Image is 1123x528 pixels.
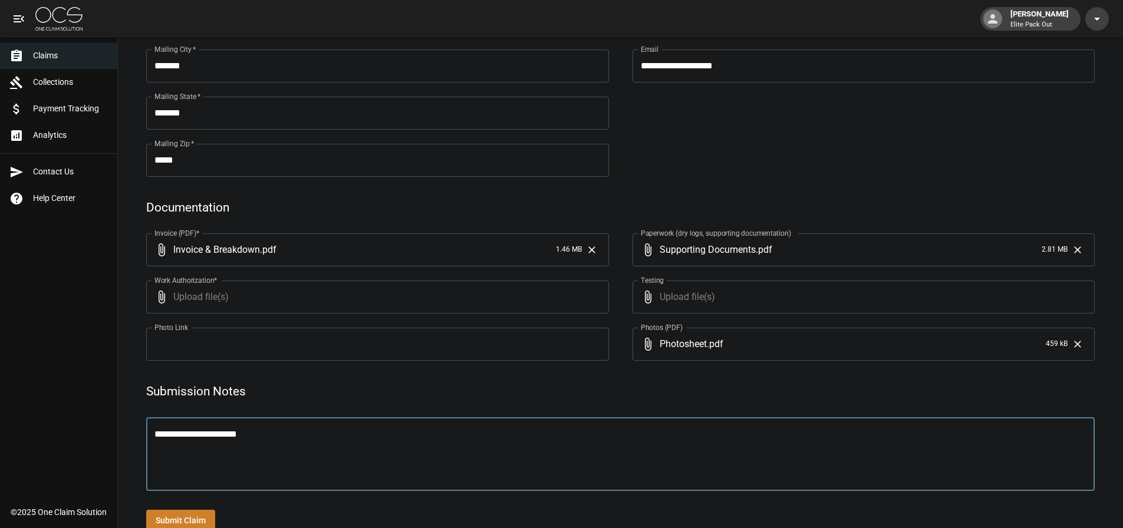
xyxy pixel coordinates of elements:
label: Work Authorization* [154,275,218,285]
span: Claims [33,49,108,62]
span: Supporting Documents [660,243,756,256]
span: 459 kB [1046,338,1068,350]
span: Invoice & Breakdown [173,243,260,256]
label: Photo Link [154,322,188,332]
span: . pdf [260,243,276,256]
span: . pdf [756,243,772,256]
label: Email [641,44,658,54]
span: 1.46 MB [556,244,582,256]
span: Analytics [33,129,108,141]
span: Help Center [33,192,108,204]
span: Upload file(s) [173,280,577,313]
label: Paperwork (dry logs, supporting documentation) [641,228,791,238]
label: Mailing Zip [154,138,195,148]
div: [PERSON_NAME] [1006,8,1073,29]
span: Contact Us [33,166,108,178]
span: Payment Tracking [33,103,108,115]
label: Photos (PDF) [641,322,683,332]
button: Clear [1069,335,1086,353]
p: Elite Pack Out [1010,20,1069,30]
span: . pdf [707,337,723,351]
span: Photosheet [660,337,707,351]
div: © 2025 One Claim Solution [11,506,107,518]
span: Collections [33,76,108,88]
label: Testing [641,275,664,285]
label: Mailing City [154,44,196,54]
label: Mailing State [154,91,200,101]
button: open drawer [7,7,31,31]
img: ocs-logo-white-transparent.png [35,7,83,31]
label: Invoice (PDF)* [154,228,200,238]
span: 2.81 MB [1042,244,1068,256]
button: Clear [1069,241,1086,259]
button: Clear [583,241,601,259]
span: Upload file(s) [660,280,1063,313]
